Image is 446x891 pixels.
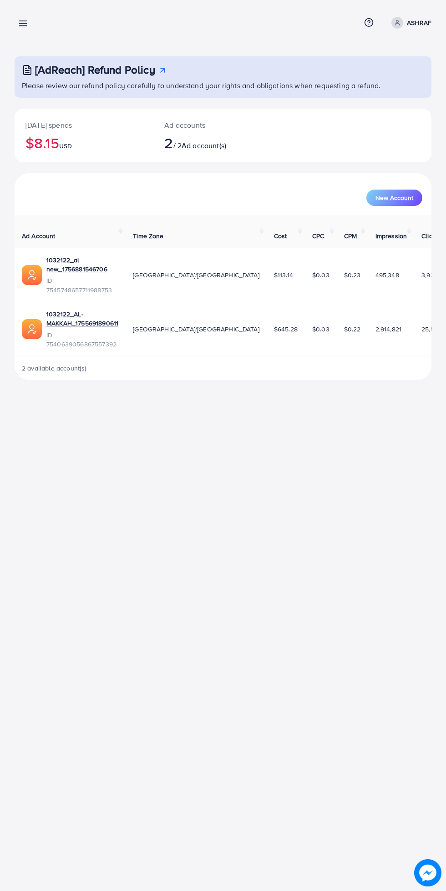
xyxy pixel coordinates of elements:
button: New Account [366,190,422,206]
span: Time Zone [133,231,163,240]
img: ic-ads-acc.e4c84228.svg [22,265,42,285]
span: 25,570 [421,325,441,334]
p: Ad accounts [164,120,247,130]
span: $645.28 [274,325,298,334]
span: ID: 7540639056867557392 [46,330,118,349]
span: New Account [375,195,413,201]
img: ic-ads-acc.e4c84228.svg [22,319,42,339]
span: 2 [164,132,173,153]
span: [GEOGRAPHIC_DATA]/[GEOGRAPHIC_DATA] [133,325,259,334]
span: Cost [274,231,287,240]
span: 3,927 [421,270,437,280]
span: Ad account(s) [182,140,226,150]
span: $0.03 [312,270,329,280]
span: Impression [375,231,407,240]
p: [DATE] spends [25,120,142,130]
span: Ad Account [22,231,56,240]
a: 1032122_al new_1756881546706 [46,255,118,274]
span: CPC [312,231,324,240]
h3: [AdReach] Refund Policy [35,63,155,76]
span: Clicks [421,231,439,240]
span: ID: 7545748657711988753 [46,276,118,295]
span: 495,348 [375,270,399,280]
span: $0.23 [344,270,361,280]
h2: / 2 [164,134,247,151]
a: ASHRAF [388,17,431,29]
span: USD [59,141,72,150]
img: image [414,859,441,886]
span: $113.14 [274,270,293,280]
p: Please review our refund policy carefully to understand your rights and obligations when requesti... [22,80,426,91]
span: CPM [344,231,357,240]
p: ASHRAF [407,17,431,28]
span: $0.22 [344,325,361,334]
span: 2,914,821 [375,325,401,334]
span: [GEOGRAPHIC_DATA]/[GEOGRAPHIC_DATA] [133,270,259,280]
span: $0.03 [312,325,329,334]
h2: $8.15 [25,134,142,151]
a: 1032122_AL-MAKKAH_1755691890611 [46,310,118,328]
span: 2 available account(s) [22,364,87,373]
